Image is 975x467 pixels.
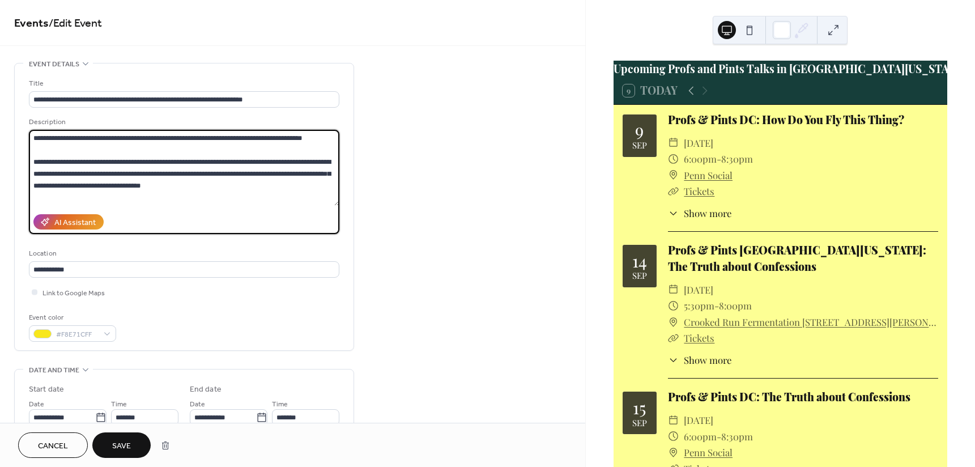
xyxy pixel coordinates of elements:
a: Penn Social [684,167,733,184]
button: Cancel [18,432,88,458]
span: [DATE] [684,282,713,298]
span: Date [29,398,44,410]
span: - [714,298,719,314]
button: ​Show more [668,353,732,367]
div: ​ [668,353,679,367]
div: ​ [668,183,679,199]
div: ​ [668,206,679,220]
span: - [717,428,721,445]
span: Date and time [29,364,79,376]
div: ​ [668,167,679,184]
span: Show more [684,206,731,220]
span: 8:30pm [721,151,753,167]
span: [DATE] [684,135,713,151]
div: Description [29,116,337,128]
span: Cancel [38,440,68,452]
button: Save [92,432,151,458]
div: AI Assistant [54,217,96,229]
div: 9 [635,121,644,138]
div: ​ [668,412,679,428]
div: Event color [29,312,114,324]
div: Sep [632,271,647,280]
div: Sep [632,141,647,150]
a: Profs & Pints DC: How Do You Fly This Thing? [668,112,904,127]
button: ​Show more [668,206,732,220]
div: ​ [668,330,679,346]
a: Events [14,12,49,35]
span: #F8E71CFF [56,329,98,341]
span: 6:00pm [684,428,717,445]
span: Event details [29,58,79,70]
a: Tickets [684,185,714,197]
div: Upcoming Profs and Pints Talks in [GEOGRAPHIC_DATA][US_STATE] [614,61,947,77]
div: Title [29,78,337,90]
div: 15 [633,399,646,416]
div: ​ [668,151,679,167]
span: - [717,151,721,167]
div: ​ [668,135,679,151]
span: Time [272,398,288,410]
span: 8:00pm [719,298,752,314]
a: Crooked Run Fermentation [STREET_ADDRESS][PERSON_NAME][PERSON_NAME] [684,314,938,330]
a: Profs & Pints [GEOGRAPHIC_DATA][US_STATE]: The Truth about Confessions [668,243,926,274]
button: AI Assistant [33,214,104,230]
span: 5:30pm [684,298,714,314]
div: Start date [29,384,64,396]
span: 6:00pm [684,151,717,167]
span: 8:30pm [721,428,753,445]
div: ​ [668,314,679,330]
a: Penn Social [684,444,733,461]
span: / Edit Event [49,12,102,35]
div: Sep [632,419,647,427]
div: ​ [668,298,679,314]
span: [DATE] [684,412,713,428]
a: Profs & Pints DC: The Truth about Confessions [668,389,910,404]
span: Show more [684,353,731,367]
div: 14 [632,252,647,269]
span: Link to Google Maps [42,287,105,299]
span: Save [112,440,131,452]
div: ​ [668,444,679,461]
div: ​ [668,428,679,445]
a: Tickets [684,332,714,344]
div: End date [190,384,222,396]
div: ​ [668,282,679,298]
span: Time [111,398,127,410]
span: Date [190,398,205,410]
div: Location [29,248,337,260]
